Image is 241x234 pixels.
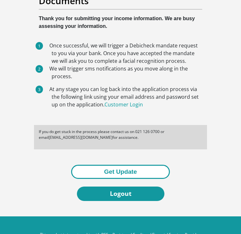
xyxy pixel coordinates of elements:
a: Customer Login [104,101,143,108]
b: Thank you for submitting your income information. We are busy assessing your information. [39,16,195,29]
li: Once successful, we will trigger a Debicheck mandate request to you via your bank. Once you have ... [52,42,202,65]
li: We will trigger sms notifications as you move along in the process. [52,65,202,80]
button: Get Update [71,165,170,179]
p: If you do get stuck in the process please contact us on 021 126 0700 or email [EMAIL_ADDRESS][DOM... [39,129,202,140]
li: At any stage you can log back into the application process via the following link using your emai... [52,85,202,108]
a: Logout [77,187,164,201]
